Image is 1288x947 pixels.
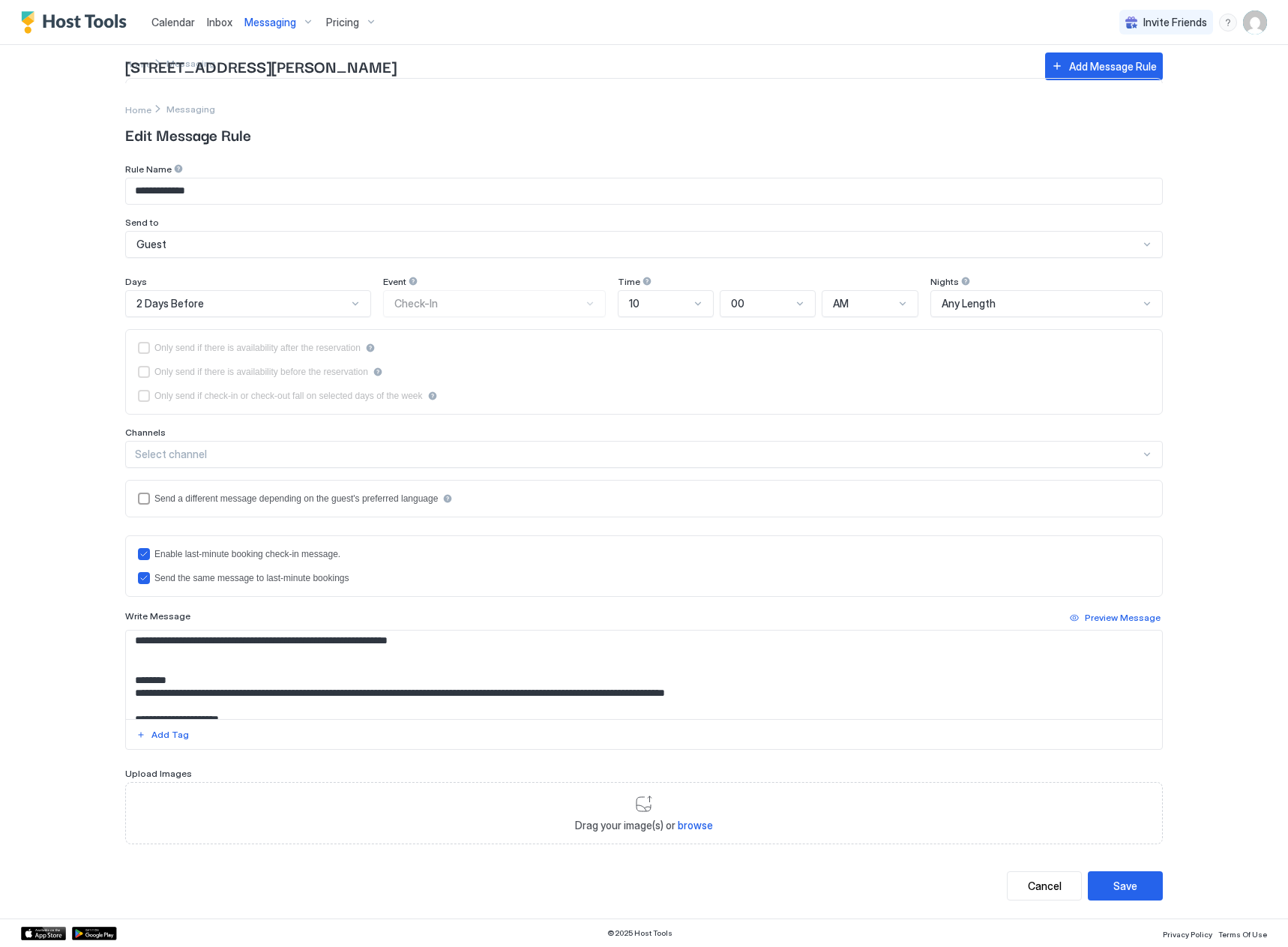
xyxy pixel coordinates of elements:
span: Home [125,104,151,115]
div: menu [1219,13,1237,31]
span: Pricing [326,16,359,29]
span: browse [678,819,713,832]
span: Write Message [125,610,190,622]
button: Add Tag [134,726,191,744]
span: Event [383,276,406,287]
span: Time [618,276,640,287]
span: Privacy Policy [1163,930,1212,939]
button: Save [1088,871,1163,901]
span: Nights [930,276,959,287]
button: Add Message Rule [1045,52,1163,80]
span: AM [833,297,849,310]
span: Terms Of Use [1218,930,1267,939]
div: Select channel [135,448,1140,461]
div: Send a different message depending on the guest's preferred language [154,493,438,504]
span: Drag your image(s) or [575,819,713,832]
a: Home [125,101,151,117]
div: Add Tag [151,728,189,742]
div: Breadcrumb [166,103,215,115]
div: lastMinuteMessageIsTheSame [138,572,1150,584]
a: Inbox [207,14,232,30]
div: Send the same message to last-minute bookings [154,573,349,583]
div: Only send if check-in or check-out fall on selected days of the week [154,391,423,401]
span: Guest [136,238,166,251]
a: Privacy Policy [1163,925,1212,941]
a: Host Tools Logo [21,11,133,34]
span: Messaging [244,16,296,29]
a: Google Play Store [72,927,117,940]
span: Messaging [166,103,215,115]
div: lastMinuteMessageEnabled [138,548,1150,560]
span: [STREET_ADDRESS][PERSON_NAME] [125,55,1030,77]
div: languagesEnabled [138,493,1150,505]
div: Save [1113,878,1137,894]
button: Cancel [1007,871,1082,901]
div: Only send if there is availability after the reservation [154,343,361,353]
span: Send to [125,217,159,228]
span: Any Length [942,297,996,310]
span: © 2025 Host Tools [607,928,672,938]
a: Terms Of Use [1218,925,1267,941]
span: 10 [629,297,640,310]
a: Calendar [151,14,195,30]
div: afterReservation [138,342,1150,354]
div: Enable last-minute booking check-in message. [154,549,340,559]
div: Preview Message [1085,611,1161,625]
a: App Store [21,927,66,940]
input: Input Field [126,178,1162,204]
span: Inbox [207,16,232,28]
div: Only send if there is availability before the reservation [154,367,368,377]
span: 2 Days Before [136,297,204,310]
span: Calendar [151,16,195,28]
span: Rule Name [125,163,172,175]
div: beforeReservation [138,366,1150,378]
textarea: Input Field [126,631,1162,719]
span: 00 [731,297,744,310]
span: Upload Images [125,768,192,779]
div: User profile [1243,10,1267,34]
div: Breadcrumb [125,101,151,117]
div: isLimited [138,390,1150,402]
button: Preview Message [1068,609,1163,627]
div: Add Message Rule [1069,58,1157,74]
div: Cancel [1028,878,1062,894]
span: Edit Message Rule [125,123,1163,145]
span: Days [125,276,147,287]
span: Channels [125,427,166,438]
span: Invite Friends [1143,16,1207,29]
iframe: Intercom live chat [15,896,51,932]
